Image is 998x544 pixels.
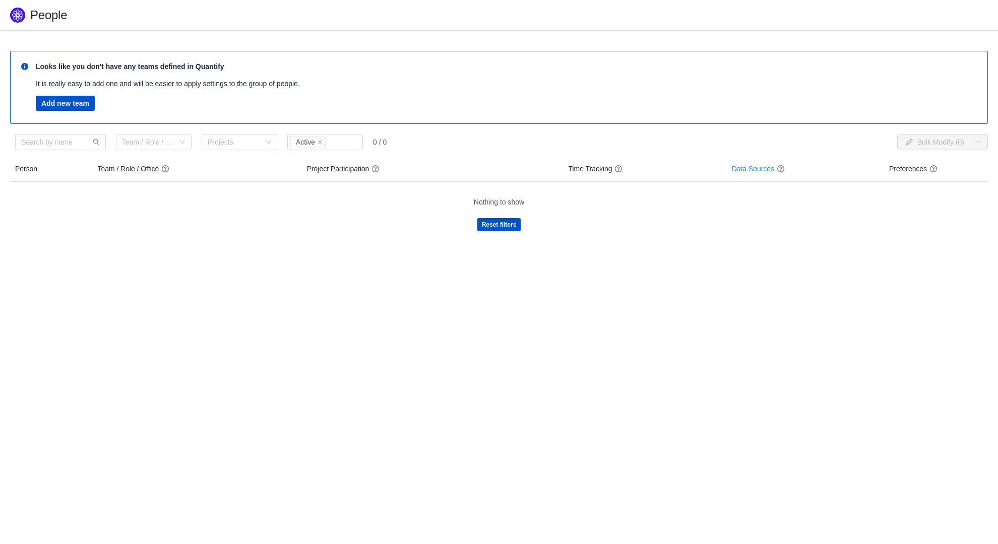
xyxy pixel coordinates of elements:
[307,165,380,173] span: Project Participation
[36,62,224,71] strong: Looks like you don't have any teams defined in Quantify
[10,197,988,231] div: Nothing to show
[296,137,315,148] div: Active
[179,139,185,146] i: icon: down
[30,8,801,23] h1: People
[929,165,938,173] span: question
[15,134,106,150] input: Search by name
[318,140,323,146] i: icon: close
[972,134,988,150] button: icon: ellipsis
[897,134,972,150] button: Bulk Modify (0)
[518,164,672,174] h4: Time Tracking
[373,138,387,146] div: 0 / 0
[266,139,272,146] i: icon: down
[36,79,977,89] p: It is really easy to add one and will be easier to apply settings to the group of people.
[97,164,296,174] h4: Team / Role / Office
[15,164,87,174] h4: Person
[732,165,774,173] a: Data Sources
[777,165,785,173] span: question
[93,139,100,146] i: icon: search
[371,165,380,173] span: question
[161,165,169,173] span: question
[290,136,326,148] li: Active
[122,137,174,147] div: Team / Role / Office
[208,137,262,147] div: Projects
[889,165,938,173] span: Preferences
[36,96,95,111] button: Add new team
[477,218,521,231] button: Reset filters
[10,8,25,23] img: Quantify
